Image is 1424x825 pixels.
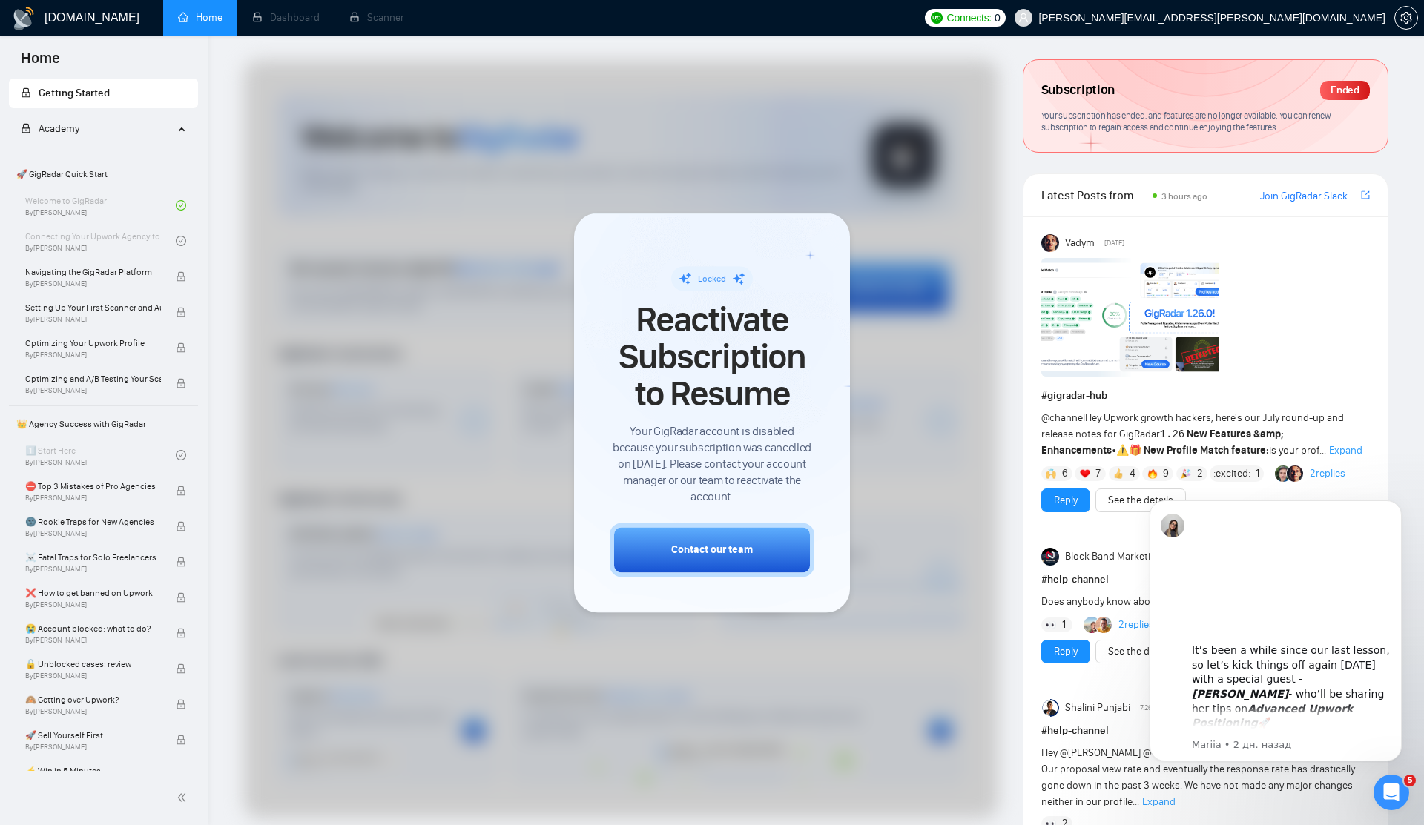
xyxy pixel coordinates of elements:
[25,351,161,360] span: By [PERSON_NAME]
[176,200,186,211] span: check-circle
[1104,236,1124,250] span: [DATE]
[25,529,161,538] span: By [PERSON_NAME]
[1095,466,1101,481] span: 7
[176,378,186,388] span: lock
[1130,466,1135,481] span: 4
[9,79,198,108] li: Getting Started
[25,692,161,707] span: 🙈 Getting over Upwork?
[25,300,161,315] span: Setting Up Your First Scanner and Auto-Bidder
[21,123,31,133] span: lock
[25,279,161,288] span: By [PERSON_NAME]
[25,586,161,600] span: ❌ How to get banned on Upwork
[176,770,186,781] span: lock
[1160,428,1185,440] code: 1.26
[176,342,186,353] span: lock
[1080,468,1090,479] img: ❤️
[1095,617,1112,633] img: Adrien Foula
[25,565,161,574] span: By [PERSON_NAME]
[1041,488,1090,512] button: Reply
[610,523,814,577] button: Contact our team
[176,735,186,745] span: lock
[176,628,186,638] span: lock
[1041,595,1325,608] span: Does anybody know about the LIFTED UPWORK NEW COMPANY?
[1374,775,1409,810] iframe: Intercom live chat
[25,550,161,565] span: ☠️ Fatal Traps for Solo Freelancers
[25,494,161,503] span: By [PERSON_NAME]
[1065,700,1130,716] span: Shalini Punjabi
[25,728,161,743] span: 🚀 Sell Yourself First
[610,423,814,505] span: Your GigRadar account is disabled because your subscription was cancelled on [DATE]. Please conta...
[1142,795,1176,808] span: Expand
[9,47,72,79] span: Home
[1041,388,1370,404] h1: # gigradar-hub
[1054,492,1078,508] a: Reply
[1041,78,1115,103] span: Subscription
[25,600,161,609] span: By [PERSON_NAME]
[25,763,161,778] span: ⚡ Win in 5 Minutes
[1394,6,1418,30] button: setting
[25,479,161,494] span: ⛔ Top 3 Mistakes of Pro Agencies
[25,336,161,351] span: Optimizing Your Upwork Profile
[1275,465,1291,482] img: Alex B
[176,450,186,460] span: check-circle
[25,672,161,680] span: By [PERSON_NAME]
[178,11,222,24] a: homeHome
[1041,548,1059,566] img: Block Band Marketing
[1129,444,1141,457] span: 🎁
[176,271,186,282] span: lock
[1118,617,1154,632] a: 2replies
[1065,235,1095,251] span: Vadym
[21,87,31,98] span: lock
[1108,643,1173,660] a: See the details
[25,743,161,752] span: By [PERSON_NAME]
[1404,775,1416,786] span: 5
[25,371,161,386] span: Optimizing and A/B Testing Your Scanner for Better Results
[10,409,197,439] span: 👑 Agency Success with GigRadar
[176,592,186,603] span: lock
[25,386,161,395] span: By [PERSON_NAME]
[176,699,186,709] span: lock
[39,122,79,135] span: Academy
[1054,643,1078,660] a: Reply
[39,87,110,99] span: Getting Started
[21,122,79,135] span: Academy
[995,10,1001,26] span: 0
[1041,411,1344,457] span: Hey Upwork growth hackers, here's our July round-up and release notes for GigRadar • is your prof...
[176,486,186,496] span: lock
[12,7,36,30] img: logo
[1041,723,1370,739] h1: # help-channel
[1394,12,1418,24] a: setting
[1163,466,1169,481] span: 9
[1041,571,1370,588] h1: # help-channel
[1041,746,1355,808] span: Hey @[PERSON_NAME] @<> @Dima Our proposal view rate and eventually the response rate has drastica...
[1256,466,1259,481] span: 1
[1041,428,1285,457] strong: New Features &amp; Enhancements
[10,159,197,189] span: 🚀 GigRadar Quick Start
[1127,478,1424,785] iframe: Intercom notifications сообщение
[698,274,726,284] span: Locked
[176,521,186,531] span: lock
[1144,444,1269,457] strong: New Profile Match feature:
[1041,640,1090,663] button: Reply
[1041,234,1059,252] img: Vadym
[1062,466,1068,481] span: 6
[1395,12,1417,24] span: setting
[25,514,161,529] span: 🌚 Rookie Traps for New Agencies
[931,12,943,24] img: upwork-logo.png
[1018,13,1029,23] span: user
[1147,468,1158,479] img: 🔥
[25,636,161,645] span: By [PERSON_NAME]
[25,265,161,279] span: Navigating the GigRadar Platform
[1062,617,1066,632] span: 1
[947,10,992,26] span: Connects:
[1213,465,1250,482] span: :excited:
[1116,444,1129,457] span: ⚠️
[1310,466,1345,481] a: 2replies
